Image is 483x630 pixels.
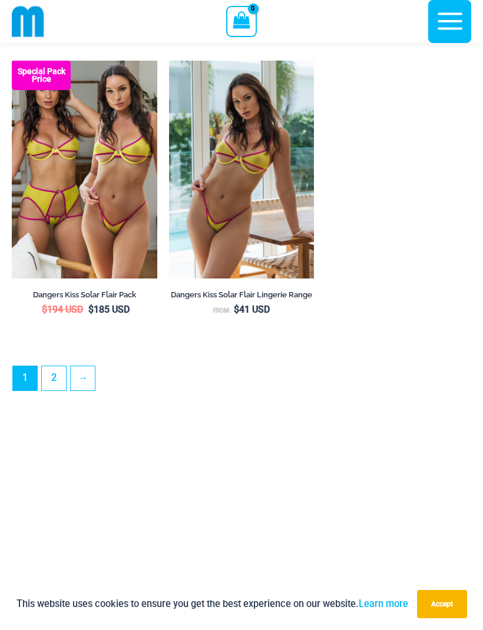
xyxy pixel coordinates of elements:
[213,307,231,314] span: From:
[13,366,37,390] span: Page 1
[16,596,408,612] p: This website uses cookies to ensure you get the best experience on our website.
[169,61,315,278] img: Dangers Kiss Solar Flair 1060 Bra 6060 Thong 01
[12,366,471,397] nav: Product Pagination
[234,304,270,315] bdi: 41 USD
[88,304,94,315] span: $
[71,366,95,390] a: →
[169,61,315,278] a: Dangers Kiss Solar Flair 1060 Bra 6060 Thong 01Dangers Kiss Solar Flair 1060 Bra 6060 Thong 04Dan...
[359,598,408,609] a: Learn more
[12,61,157,278] a: Dangers kiss Solar Flair Pack Dangers Kiss Solar Flair 1060 Bra 6060 Thong 1760 Garter 03Dangers ...
[169,290,315,300] h2: Dangers Kiss Solar Flair Lingerie Range
[12,61,157,278] img: Dangers kiss Solar Flair Pack
[234,304,239,315] span: $
[12,290,157,300] h2: Dangers Kiss Solar Flair Pack
[169,290,315,304] a: Dangers Kiss Solar Flair Lingerie Range
[42,366,66,390] a: Page 2
[42,304,47,315] span: $
[226,6,256,37] a: View Shopping Cart, empty
[12,5,44,38] img: cropped mm emblem
[42,304,83,315] bdi: 194 USD
[12,68,71,83] b: Special Pack Price
[88,304,130,315] bdi: 185 USD
[12,290,157,304] a: Dangers Kiss Solar Flair Pack
[417,590,467,618] button: Accept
